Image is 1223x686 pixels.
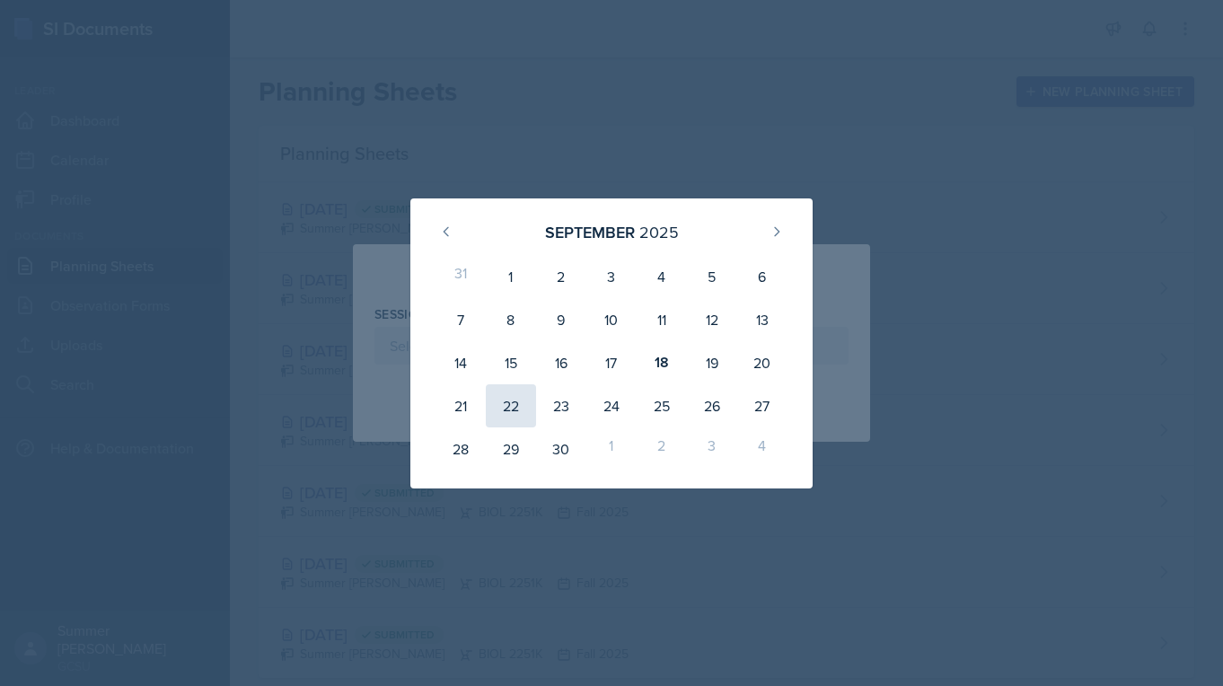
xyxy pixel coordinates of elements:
div: 1 [486,255,536,298]
div: 27 [737,384,787,427]
div: 25 [637,384,687,427]
div: 6 [737,255,787,298]
div: 15 [486,341,536,384]
div: 1 [586,427,637,471]
div: 18 [637,341,687,384]
div: 8 [486,298,536,341]
div: 3 [586,255,637,298]
div: 16 [536,341,586,384]
div: 19 [687,341,737,384]
div: 4 [737,427,787,471]
div: 11 [637,298,687,341]
div: 31 [436,255,486,298]
div: 2 [637,427,687,471]
div: 3 [687,427,737,471]
div: September [545,220,635,244]
div: 30 [536,427,586,471]
div: 2 [536,255,586,298]
div: 7 [436,298,486,341]
div: 17 [586,341,637,384]
div: 23 [536,384,586,427]
div: 2025 [639,220,679,244]
div: 21 [436,384,486,427]
div: 12 [687,298,737,341]
div: 24 [586,384,637,427]
div: 10 [586,298,637,341]
div: 29 [486,427,536,471]
div: 14 [436,341,486,384]
div: 20 [737,341,787,384]
div: 5 [687,255,737,298]
div: 26 [687,384,737,427]
div: 9 [536,298,586,341]
div: 4 [637,255,687,298]
div: 13 [737,298,787,341]
div: 22 [486,384,536,427]
div: 28 [436,427,486,471]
